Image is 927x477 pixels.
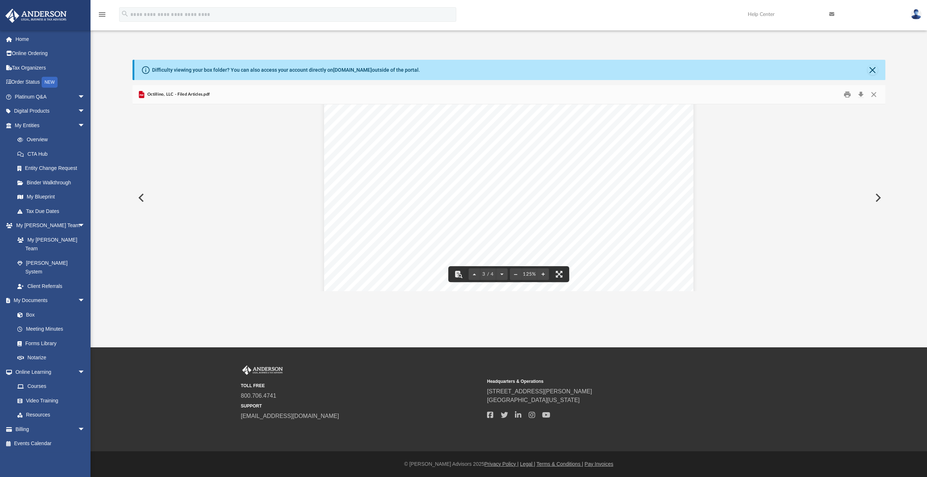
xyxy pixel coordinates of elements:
a: Courses [10,379,92,394]
div: Document Viewer [133,104,885,291]
button: Download [855,89,868,100]
small: TOLL FREE [241,382,482,389]
a: Meeting Minutes [10,322,92,336]
a: Billingarrow_drop_down [5,422,96,436]
a: My Documentsarrow_drop_down [5,293,92,308]
a: CTA Hub [10,147,96,161]
button: Close [867,89,880,100]
a: Binder Walkthrough [10,175,96,190]
a: Overview [10,133,96,147]
a: My Blueprint [10,190,92,204]
a: Order StatusNEW [5,75,96,90]
a: [GEOGRAPHIC_DATA][US_STATE] [487,397,580,403]
span: 3 / 4 [480,272,496,277]
a: Online Ordering [5,46,96,61]
span: arrow_drop_down [78,365,92,380]
span: Email: [348,106,365,112]
a: Terms & Conditions | [537,461,583,467]
a: Privacy Policy | [485,461,519,467]
a: Digital Productsarrow_drop_down [5,104,96,118]
a: [STREET_ADDRESS][PERSON_NAME] [487,388,592,394]
a: Box [10,307,89,322]
a: Tax Organizers [5,60,96,75]
div: NEW [42,77,58,88]
a: Video Training [10,393,89,408]
img: User Pic [911,9,922,20]
a: Entity Change Request [10,161,96,176]
a: [PERSON_NAME] System [10,256,92,279]
small: SUPPORT [241,403,482,409]
button: Print [840,89,855,100]
button: Zoom out [510,266,521,282]
span: Daytime Phone #: [348,120,396,126]
button: Close [868,65,878,75]
button: Enter fullscreen [551,266,567,282]
i: search [121,10,129,18]
button: Toggle findbar [450,266,466,282]
button: Next File [869,188,885,208]
div: Difficulty viewing your box folder? You can also access your account directly on outside of the p... [152,66,420,74]
a: Resources [10,408,92,422]
div: Preview [133,85,885,291]
a: [EMAIL_ADDRESS][DOMAIN_NAME] [241,413,339,419]
span: arrow_drop_down [78,218,92,233]
a: My [PERSON_NAME] Team [10,233,89,256]
span: arrow_drop_down [78,422,92,437]
button: Previous page [469,266,480,282]
span: arrow_drop_down [78,89,92,104]
a: menu [98,14,106,19]
div: Current zoom level [521,272,537,277]
a: Platinum Q&Aarrow_drop_down [5,89,96,104]
button: Zoom in [537,266,549,282]
a: Pay Invoices [584,461,613,467]
button: Next page [496,266,508,282]
span: arrow_drop_down [78,293,92,308]
a: 800.706.4741 [241,393,276,399]
small: Headquarters & Operations [487,378,728,385]
a: Tax Due Dates [10,204,96,218]
span: Octillino, LLC - Filed Articles.pdf [146,91,210,98]
button: Previous File [133,188,148,208]
span: arrow_drop_down [78,118,92,133]
a: Legal | [520,461,535,467]
a: Home [5,32,96,46]
a: My [PERSON_NAME] Teamarrow_drop_down [5,218,92,233]
a: [DOMAIN_NAME] [333,67,372,73]
img: Anderson Advisors Platinum Portal [241,365,284,375]
button: 3 / 4 [480,266,496,282]
span: arrow_drop_down [78,104,92,119]
i: menu [98,10,106,19]
a: My Entitiesarrow_drop_down [5,118,96,133]
span: [EMAIL_ADDRESS][DOMAIN_NAME] [404,106,514,112]
span: [PHONE_NUMBER] [404,120,458,126]
img: Anderson Advisors Platinum Portal [3,9,69,23]
a: Forms Library [10,336,89,351]
a: Online Learningarrow_drop_down [5,365,92,379]
div: File preview [133,104,885,291]
a: Notarize [10,351,92,365]
a: Events Calendar [5,436,96,451]
a: Client Referrals [10,279,92,293]
div: © [PERSON_NAME] Advisors 2025 [91,460,927,468]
